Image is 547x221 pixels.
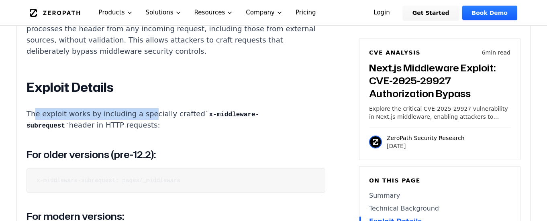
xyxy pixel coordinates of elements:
h6: CVE Analysis [369,49,420,57]
p: The critical security flaw is that this internal protection mechanism accepts and processes the h... [27,12,325,57]
img: ZeroPath Security Research [369,136,382,148]
p: 6 min read [482,49,510,57]
a: Login [364,6,400,20]
h6: On this page [369,176,510,185]
a: Technical Background [369,204,510,213]
code: x-middleware-subrequest: pages/_middleware [37,177,180,184]
a: Summary [369,191,510,201]
a: Book Demo [462,6,517,20]
p: ZeroPath Security Research [387,134,465,142]
h3: For older versions (pre-12.2): [27,147,325,162]
p: Explore the critical CVE-2025-29927 vulnerability in Next.js middleware, enabling attackers to by... [369,105,510,121]
a: Get Started [403,6,459,20]
h2: Exploit Details [27,79,325,95]
p: The exploit works by including a specially crafted header in HTTP requests: [27,108,325,132]
h3: Next.js Middleware Exploit: CVE-2025-29927 Authorization Bypass [369,61,510,100]
p: [DATE] [387,142,465,150]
